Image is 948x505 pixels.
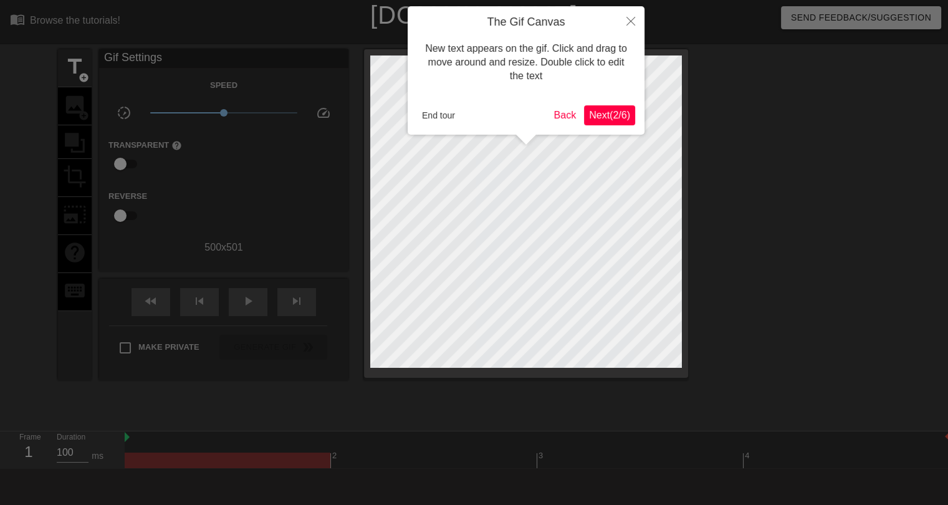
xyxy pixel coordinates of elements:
h4: The Gif Canvas [417,16,635,29]
div: New text appears on the gif. Click and drag to move around and resize. Double click to edit the text [417,29,635,96]
button: Back [549,105,582,125]
button: End tour [417,106,460,125]
button: Next [584,105,635,125]
span: Next ( 2 / 6 ) [589,110,630,120]
button: Close [617,6,644,35]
